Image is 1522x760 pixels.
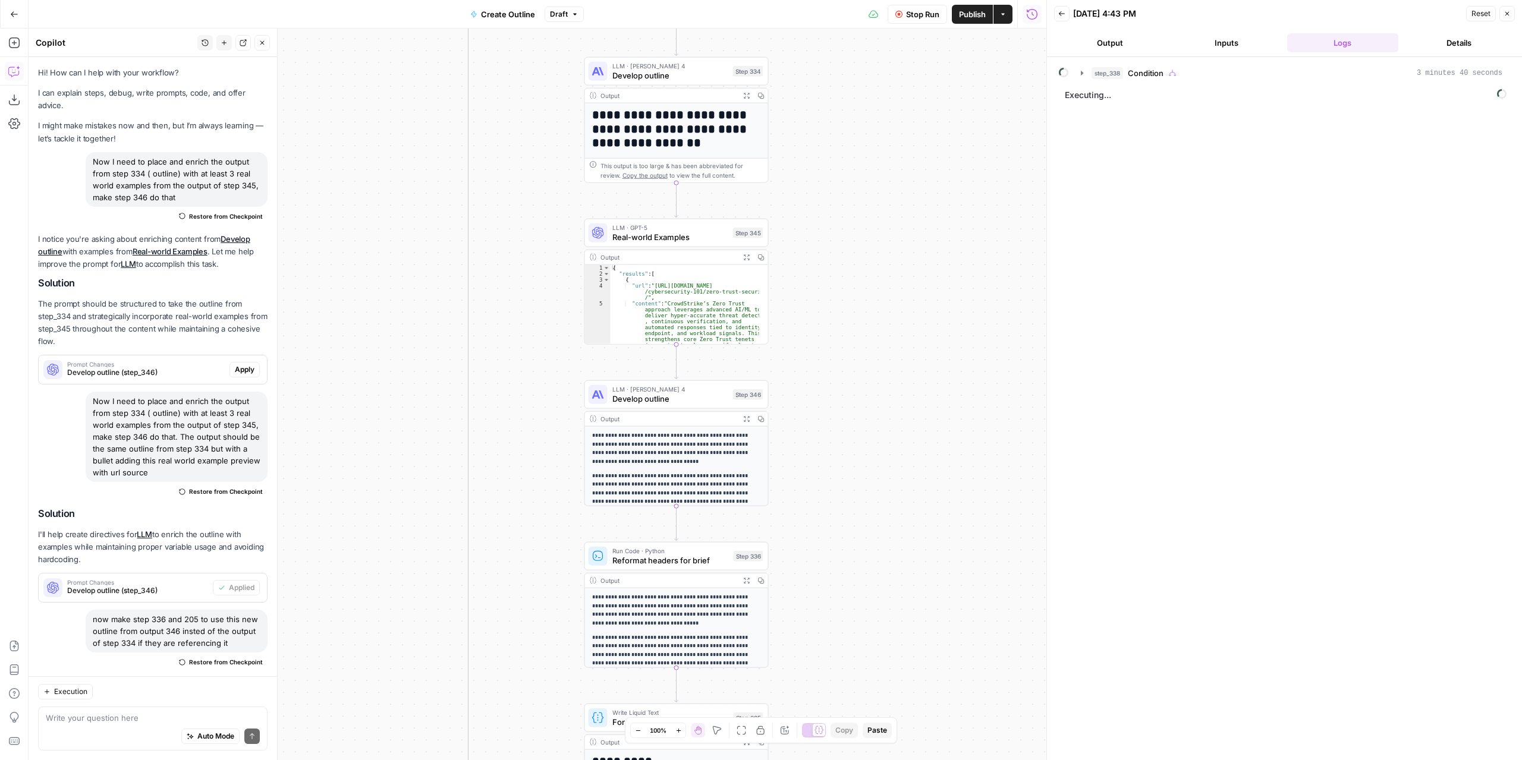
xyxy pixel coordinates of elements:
span: Format Brief [612,716,729,728]
div: This output is too large & has been abbreviated for review. to view the full content. [600,161,763,180]
div: Step 345 [733,228,763,238]
span: Reformat headers for brief [612,554,729,566]
button: Copy [831,723,858,738]
button: Stop Run [888,5,947,24]
div: 3 [585,277,611,283]
span: Develop outline (step_346) [67,367,225,378]
g: Edge from step_336 to step_205 [675,667,678,702]
span: Toggle code folding, rows 2 through 23 [603,271,610,277]
div: 5 [585,301,611,378]
span: Restore from Checkpoint [189,487,263,496]
div: Now I need to place and enrich the output from step 334 ( outline) with at least 3 real world exa... [86,392,268,482]
button: 3 minutes 40 seconds [1074,64,1510,83]
a: Real-world Examples [133,247,207,256]
span: Develop outline (step_346) [67,585,208,596]
div: Output [600,737,736,747]
span: Copy the output [622,172,668,179]
button: Logs [1287,33,1399,52]
p: I might make mistakes now and then, but I’m always learning — let’s tackle it together! [38,119,268,144]
span: 3 minutes 40 seconds [1417,68,1502,78]
div: Output [600,414,736,424]
span: Apply [235,364,254,375]
button: Publish [952,5,993,24]
div: Step 336 [734,551,763,562]
span: Real-world Examples [612,231,728,243]
p: I'll help create directives for to enrich the outline with examples while maintaining proper vari... [38,528,268,566]
button: Execution [38,684,93,699]
div: Step 346 [733,389,763,400]
a: LLM [121,259,136,269]
g: Edge from step_345 to step_346 [675,344,678,379]
span: Prompt Changes [67,579,208,585]
span: Applied [229,582,254,593]
span: Develop outline [612,70,728,81]
button: Reset [1466,6,1496,21]
span: Stop Run [906,8,939,20]
button: Draft [545,7,584,22]
span: Execution [54,686,87,697]
span: Publish [959,8,986,20]
button: Inputs [1171,33,1282,52]
button: Restore from Checkpoint [174,209,268,223]
g: Edge from step_334 to step_345 [675,182,678,217]
div: 4 [585,283,611,301]
span: Condition [1128,67,1163,79]
h2: Solution [38,508,268,519]
p: The prompt should be structured to take the outline from step_334 and strategically incorporate r... [38,298,268,348]
p: I notice you're asking about enriching content from with examples from . Let me help improve the ... [38,233,268,270]
button: Applied [213,580,260,595]
span: Executing... [1061,86,1510,105]
div: Step 205 [734,712,763,723]
span: LLM · GPT-5 [612,223,728,232]
span: Write Liquid Text [612,708,729,717]
span: Prompt Changes [67,361,225,367]
div: Output [600,91,736,100]
span: 100% [650,726,666,735]
div: now make step 336 and 205 to use this new outline from output 346 insted of the output of step 33... [86,610,268,652]
g: Edge from step_346 to step_336 [675,506,678,541]
button: Auto Mode [181,729,240,744]
button: Create Outline [463,5,542,24]
div: 1 [585,265,611,271]
span: Develop outline [612,393,728,405]
button: Details [1403,33,1515,52]
p: Hi! How can I help with your workflow? [38,67,268,79]
button: Output [1054,33,1166,52]
span: Run Code · Python [612,546,729,556]
span: Draft [550,9,568,20]
span: Paste [867,725,887,736]
a: LLM [137,529,152,539]
span: Reset [1471,8,1490,19]
span: Toggle code folding, rows 3 through 6 [603,277,610,283]
span: Restore from Checkpoint [189,212,263,221]
div: 2 [585,271,611,277]
span: Copy [835,725,853,736]
span: LLM · [PERSON_NAME] 4 [612,61,728,71]
button: Paste [863,723,892,738]
button: Restore from Checkpoint [174,655,268,669]
div: Now I need to place and enrich the output from step 334 ( outline) with at least 3 real world exa... [86,152,268,207]
span: step_338 [1092,67,1123,79]
g: Edge from step_327 to step_334 [675,21,678,56]
div: Copilot [36,37,194,49]
div: Step 334 [733,66,763,77]
button: Apply [229,362,260,377]
div: Output [600,576,736,585]
div: Output [600,253,736,262]
span: Auto Mode [197,731,234,742]
button: Restore from Checkpoint [174,484,268,499]
a: Develop outline [38,234,250,256]
span: Create Outline [481,8,535,20]
p: I can explain steps, debug, write prompts, code, and offer advice. [38,87,268,112]
div: LLM · GPT-5Real-world ExamplesStep 345Output{ "results":[ { "url":"[URL][DOMAIN_NAME] /cybersecur... [584,219,769,345]
span: Restore from Checkpoint [189,657,263,667]
span: LLM · [PERSON_NAME] 4 [612,384,728,394]
span: Toggle code folding, rows 1 through 24 [603,265,610,271]
h2: Solution [38,277,268,289]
